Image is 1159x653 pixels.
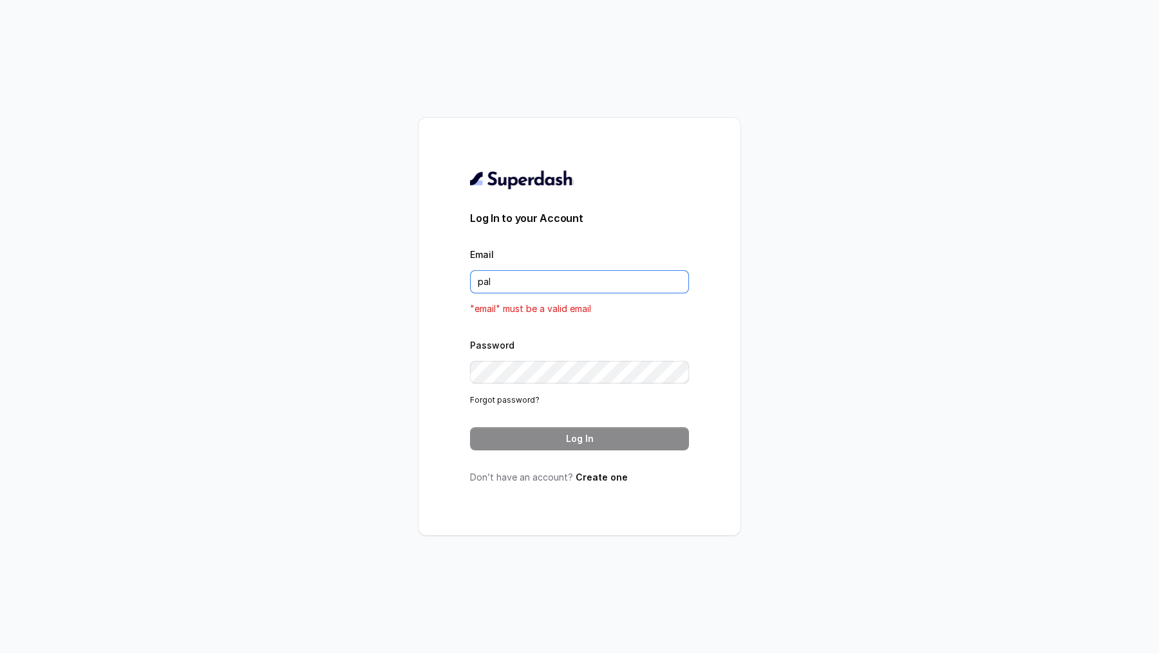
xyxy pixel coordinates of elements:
[470,270,689,293] input: youremail@example.com
[470,249,494,260] label: Email
[470,301,689,317] p: "email" must be a valid email
[470,340,514,351] label: Password
[470,395,540,405] a: Forgot password?
[576,472,628,483] a: Create one
[470,210,689,226] h3: Log In to your Account
[470,169,574,190] img: light.svg
[470,471,689,484] p: Don’t have an account?
[470,427,689,450] button: Log In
